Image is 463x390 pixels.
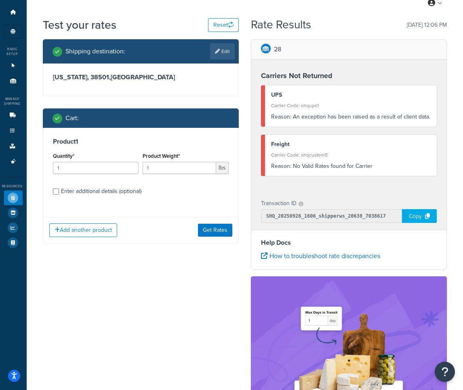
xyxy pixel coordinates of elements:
[208,18,239,32] button: Reset
[271,161,431,172] div: No Valid Rates found for Carrier
[407,19,447,31] p: [DATE] 12:06 PM
[261,251,380,261] a: How to troubleshoot rate discrepancies
[4,154,23,169] li: Advanced Features
[4,108,23,123] li: Carriers
[271,149,431,161] div: Carrier Code: shqcustom5
[261,238,437,248] h4: Help Docs
[271,100,431,111] div: Carrier Code: shqups1
[4,235,23,250] li: Help Docs
[4,220,23,235] li: Analytics
[198,224,232,237] button: Get Rates
[4,191,23,205] li: Test Your Rates
[49,223,117,237] button: Add another product
[53,153,74,159] label: Quantity*
[271,112,291,121] span: Reason:
[53,138,229,146] h3: Product 1
[271,139,431,150] div: Freight
[271,89,431,101] div: UPS
[61,186,141,197] div: Enter additional details (optional)
[216,162,229,174] span: lbs
[143,153,180,159] label: Product Weight*
[251,19,311,31] h2: Rate Results
[53,73,229,81] h3: [US_STATE], 38501 , [GEOGRAPHIC_DATA]
[4,5,23,20] li: Dashboard
[143,162,216,174] input: 0.00
[261,70,333,81] strong: Carriers Not Returned
[4,139,23,154] li: Boxes
[271,162,291,170] span: Reason:
[65,114,79,122] h2: Cart :
[402,209,437,223] div: Copy
[210,43,235,59] a: Edit
[4,58,23,73] li: Websites
[4,123,23,138] li: Shipping Rules
[261,198,297,209] p: Transaction ID
[271,111,431,123] div: An exception has been raised as a result of client data.
[65,48,125,55] h2: Shipping destination :
[4,74,23,89] li: Origins
[4,206,23,220] li: Marketplace
[53,162,139,174] input: 0
[274,44,281,55] p: 28
[435,362,455,382] button: Open Resource Center
[43,17,116,33] h1: Test your rates
[53,189,59,195] input: Enter additional details (optional)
